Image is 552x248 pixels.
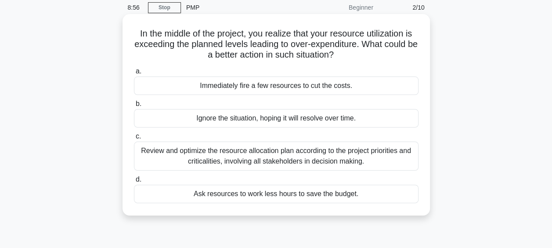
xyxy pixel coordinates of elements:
[134,185,419,203] div: Ask resources to work less hours to save the budget.
[134,77,419,95] div: Immediately fire a few resources to cut the costs.
[134,142,419,171] div: Review and optimize the resource allocation plan according to the project priorities and critical...
[148,2,181,13] a: Stop
[136,67,141,75] span: a.
[136,100,141,107] span: b.
[136,175,141,183] span: d.
[136,132,141,140] span: c.
[133,28,419,61] h5: In the middle of the project, you realize that your resource utilization is exceeding the planned...
[134,109,419,128] div: Ignore the situation, hoping it will resolve over time.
